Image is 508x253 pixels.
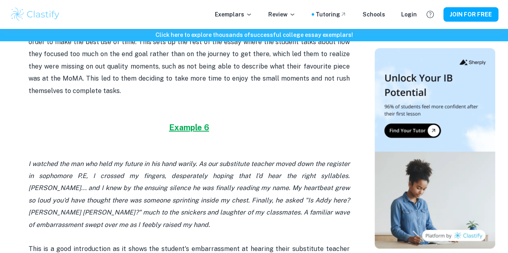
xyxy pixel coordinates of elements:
[443,7,498,22] button: JOIN FOR FREE
[2,30,506,39] h6: Click here to explore thousands of successful college essay exemplars !
[215,10,252,19] p: Exemplars
[29,12,350,97] p: This is a good introduction as the itinerary-like hook catches the reader's attention. The studen...
[375,48,495,249] img: Thumbnail
[316,10,347,19] a: Tutoring
[401,10,417,19] a: Login
[10,6,61,22] img: Clastify logo
[169,123,209,132] a: Example 6
[363,10,385,19] a: Schools
[423,8,437,21] button: Help and Feedback
[29,160,350,229] i: I watched the man who held my future in his hand warily. As our substitute teacher moved down the...
[268,10,296,19] p: Review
